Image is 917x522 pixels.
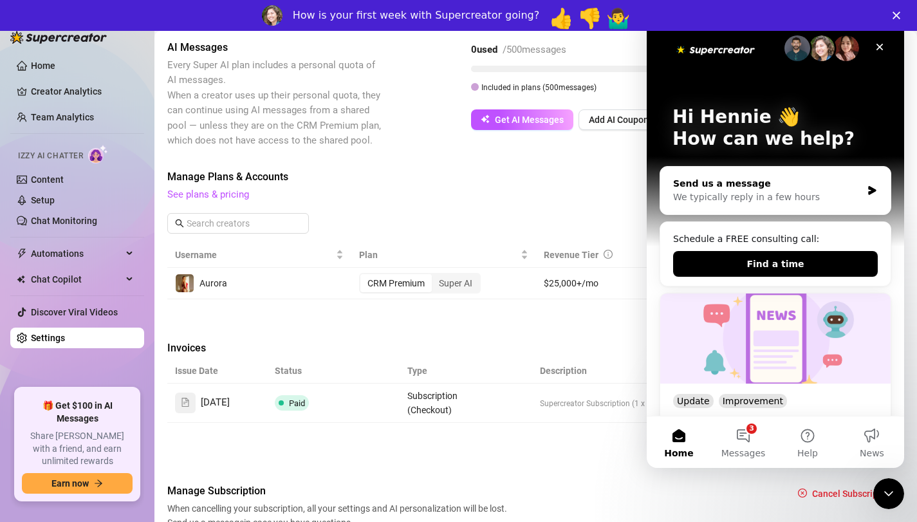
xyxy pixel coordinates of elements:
[606,7,630,30] span: 🤷‍♂️
[359,273,481,294] div: segmented control
[167,483,511,499] span: Manage Subscription
[167,359,267,384] th: Issue Date
[578,2,606,23] span: 1 reaction
[262,5,283,26] img: Profile image for Ella
[22,473,133,494] button: Earn nowarrow-right
[31,81,134,102] a: Creator Analytics
[175,248,333,262] span: Username
[647,15,904,468] iframe: Intercom live chat
[31,333,65,343] a: Settings
[31,61,55,71] a: Home
[17,275,25,284] img: Chat Copilot
[167,169,904,185] span: Manage Plans & Accounts
[400,359,466,384] th: Type
[167,59,381,147] span: Every Super AI plan includes a personal quota of AI messages. When a creator uses up their person...
[175,219,184,228] span: search
[604,250,613,259] span: info-circle
[589,115,649,125] span: Add AI Coupon
[10,31,107,44] img: logo-BBDzfeDw.svg
[481,83,597,92] span: Included in plans ( 500 messages)
[360,274,432,292] div: CRM Premium
[31,269,122,290] span: Chat Copilot
[51,478,89,489] span: Earn now
[873,478,904,509] iframe: Intercom live chat
[167,340,384,356] span: Invoices
[550,2,578,23] span: thumbs up reaction
[289,398,305,408] span: Paid
[88,145,108,163] img: AI Chatter
[167,189,249,200] a: See plans & pricing
[812,489,894,499] span: Cancel Subscription
[550,7,573,30] span: 👍
[359,248,517,262] span: Plan
[293,9,540,22] div: How is your first week with Supercreator going?
[176,274,194,292] img: Aurora
[18,150,83,162] span: Izzy AI Chatter
[187,216,291,230] input: Search creators
[503,44,566,55] span: / 500 messages
[31,112,94,122] a: Team Analytics
[798,489,807,498] span: close-circle
[578,7,602,30] span: 👎
[167,40,384,55] span: AI Messages
[471,109,573,130] button: Get AI Messages
[544,250,598,260] span: Revenue Tier
[94,479,103,488] span: arrow-right
[351,243,535,268] th: Plan
[893,12,905,19] div: Close
[536,268,647,299] td: $25,000+/mo
[31,174,64,185] a: Content
[17,248,27,259] span: thunderbolt
[432,274,479,292] div: Super AI
[22,430,133,468] span: Share [PERSON_NAME] with a friend, and earn unlimited rewards
[199,278,227,288] span: Aurora
[31,195,55,205] a: Setup
[788,483,904,504] button: Cancel Subscription
[181,398,190,407] span: file-text
[606,2,634,23] span: man shrugging reaction
[201,395,230,411] span: [DATE]
[267,359,400,384] th: Status
[31,307,118,317] a: Discover Viral Videos
[407,391,458,415] span: Subscription (Checkout)
[540,399,699,408] span: Supercreator Subscription (1 x CRM Premium)
[31,216,97,226] a: Chat Monitoring
[532,359,798,384] th: Description
[579,109,659,130] button: Add AI Coupon
[167,243,351,268] th: Username
[495,115,564,125] span: Get AI Messages
[471,44,497,55] strong: 0 used
[22,400,133,425] span: 🎁 Get $100 in AI Messages
[31,243,122,264] span: Automations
